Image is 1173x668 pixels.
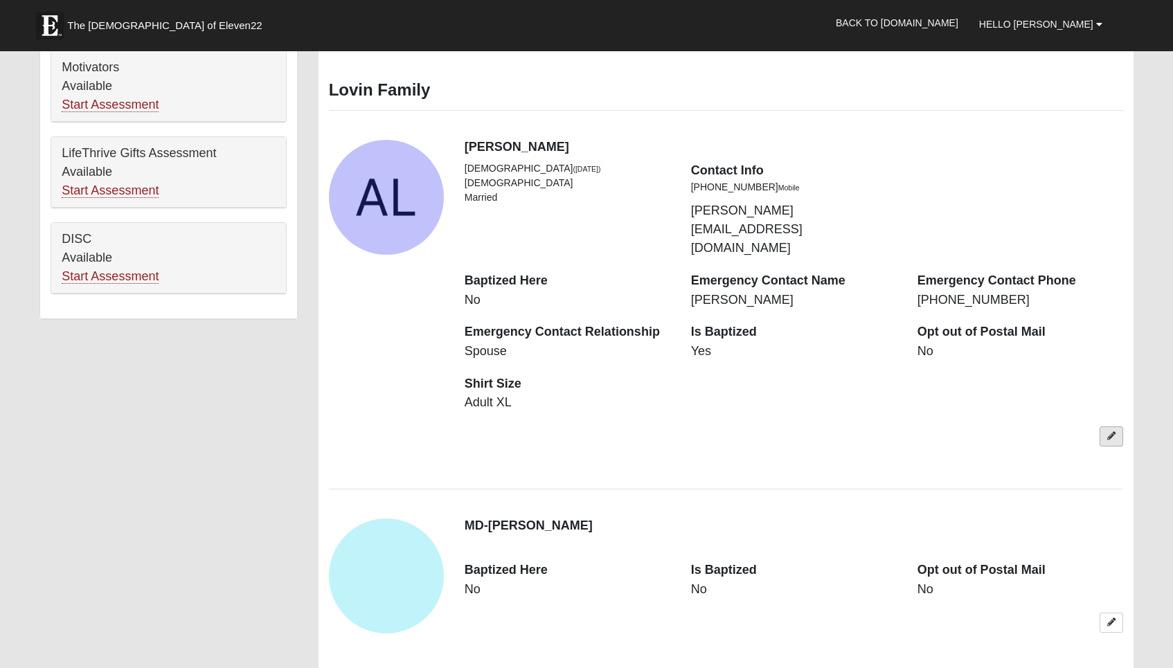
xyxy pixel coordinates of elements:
[51,223,285,294] div: DISC Available
[691,163,764,177] strong: Contact Info
[465,518,1123,534] h4: MD-[PERSON_NAME]
[917,343,1123,361] dd: No
[681,161,907,258] div: [PERSON_NAME][EMAIL_ADDRESS][DOMAIN_NAME]
[62,269,159,284] a: Start Assessment
[465,375,670,393] dt: Shirt Size
[465,176,670,190] li: [DEMOGRAPHIC_DATA]
[917,323,1123,341] dt: Opt out of Postal Mail
[778,183,800,192] small: Mobile
[691,581,897,599] dd: No
[917,291,1123,309] dd: [PHONE_NUMBER]
[465,272,670,290] dt: Baptized Here
[329,140,444,255] a: View Fullsize Photo
[691,180,897,195] li: [PHONE_NUMBER]
[465,394,670,412] dd: Adult XL
[1100,613,1123,633] a: Edit MD-Lean, Llc
[329,80,1123,100] h3: Lovin Family
[691,272,897,290] dt: Emergency Contact Name
[51,137,285,208] div: LifeThrive Gifts Assessment Available
[825,6,969,40] a: Back to [DOMAIN_NAME]
[691,343,897,361] dd: Yes
[917,581,1123,599] dd: No
[1100,426,1123,446] a: Edit Angela Lovin
[62,183,159,198] a: Start Assessment
[465,343,670,361] dd: Spouse
[917,561,1123,579] dt: Opt out of Postal Mail
[36,12,64,39] img: Eleven22 logo
[691,323,897,341] dt: Is Baptized
[51,51,285,122] div: Motivators Available
[329,518,444,633] a: View Fullsize Photo
[465,581,670,599] dd: No
[969,7,1113,42] a: Hello [PERSON_NAME]
[67,19,262,33] span: The [DEMOGRAPHIC_DATA] of Eleven22
[29,5,306,39] a: The [DEMOGRAPHIC_DATA] of Eleven22
[465,291,670,309] dd: No
[979,19,1093,30] span: Hello [PERSON_NAME]
[465,561,670,579] dt: Baptized Here
[465,140,1123,155] h4: [PERSON_NAME]
[62,98,159,112] a: Start Assessment
[573,165,600,173] small: ([DATE])
[465,190,670,205] li: Married
[691,291,897,309] dd: [PERSON_NAME]
[465,161,670,176] li: [DEMOGRAPHIC_DATA]
[691,561,897,579] dt: Is Baptized
[917,272,1123,290] dt: Emergency Contact Phone
[465,323,670,341] dt: Emergency Contact Relationship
